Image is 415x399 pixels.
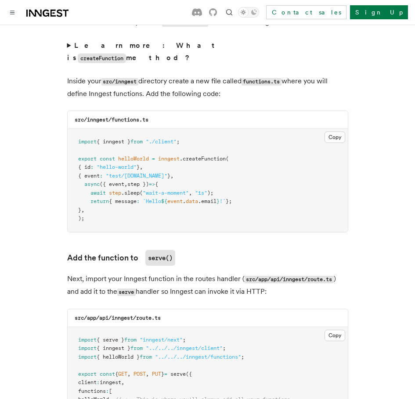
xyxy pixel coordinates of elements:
span: GET [118,371,127,377]
span: serve [170,371,186,377]
span: { helloWorld } [97,354,140,360]
span: ; [223,345,226,351]
span: } [167,173,170,179]
span: = [164,371,167,377]
a: Sign Up [350,5,408,19]
span: }; [226,198,232,204]
span: from [124,337,137,343]
span: [ [109,388,112,394]
span: ); [207,190,213,196]
code: serve() [145,250,175,266]
code: createFunction [78,53,126,63]
span: event [167,198,183,204]
span: ; [177,139,180,145]
span: "inngest/next" [140,337,183,343]
span: POST [134,371,146,377]
span: } [78,207,81,213]
span: , [146,371,149,377]
span: from [130,345,143,351]
span: data [186,198,198,204]
span: import [78,345,97,351]
span: ({ [186,371,192,377]
span: inngest [158,156,180,162]
span: : [97,379,100,385]
button: Copy [325,132,345,143]
span: ( [226,156,229,162]
span: { event [78,173,100,179]
span: = [152,156,155,162]
span: helloWorld [118,156,149,162]
span: } [161,371,164,377]
span: "test/[DOMAIN_NAME]" [106,173,167,179]
code: src/app/api/inngest/route.ts [75,315,161,321]
span: async [84,181,100,187]
a: Contact sales [266,5,346,19]
span: "hello-world" [97,164,137,170]
button: Toggle dark mode [238,7,259,18]
code: src/app/api/inngest/route.ts [245,276,334,283]
span: { [115,371,118,377]
span: step [109,190,121,196]
span: !` [220,198,226,204]
span: ${ [161,198,167,204]
span: , [121,379,124,385]
span: ; [241,354,244,360]
span: { [155,181,158,187]
span: "../../../inngest/client" [146,345,223,351]
span: { inngest } [97,345,130,351]
code: functions.ts [242,78,281,85]
span: .createFunction [180,156,226,162]
span: : [137,198,140,204]
span: ( [140,190,143,196]
button: Find something... [224,7,235,18]
span: , [124,181,127,187]
span: "./client" [146,139,177,145]
span: functions [78,388,106,394]
span: , [127,371,130,377]
span: ); [78,215,84,221]
span: from [130,139,143,145]
span: PUT [152,371,161,377]
span: export [78,371,97,377]
p: Next, import your Inngest function in the routes handler ( ) and add it to the handler so Inngest... [67,273,348,298]
span: , [81,207,84,213]
span: { message [109,198,137,204]
span: : [90,164,94,170]
code: createFunction [162,19,208,27]
span: export [78,156,97,162]
span: , [170,173,173,179]
span: const [100,371,115,377]
button: Copy [325,330,345,341]
span: : [100,173,103,179]
span: : [106,388,109,394]
span: { inngest } [97,139,130,145]
span: inngest [100,379,121,385]
span: ; [183,337,186,343]
span: "1s" [195,190,207,196]
span: await [90,190,106,196]
span: .email [198,198,217,204]
code: serve [117,289,136,296]
span: "../../../inngest/functions" [155,354,241,360]
a: Add the function toserve() [67,250,175,266]
span: import [78,139,97,145]
a: createFunction [162,18,208,26]
span: , [189,190,192,196]
p: Inside your directory create a new file called where you will define Inngest functions. Add the f... [67,75,348,100]
span: const [100,156,115,162]
code: src/inngest [101,78,138,85]
button: Toggle navigation [7,7,18,18]
span: return [90,198,109,204]
span: client [78,379,97,385]
span: "wait-a-moment" [143,190,189,196]
span: . [183,198,186,204]
span: import [78,354,97,360]
span: => [149,181,155,187]
summary: Learn more: What iscreateFunctionmethod? [67,39,348,64]
span: } [137,164,140,170]
span: { serve } [97,337,124,343]
span: , [140,164,143,170]
span: from [140,354,152,360]
strong: Learn more: What is method? [67,41,219,62]
span: `Hello [143,198,161,204]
